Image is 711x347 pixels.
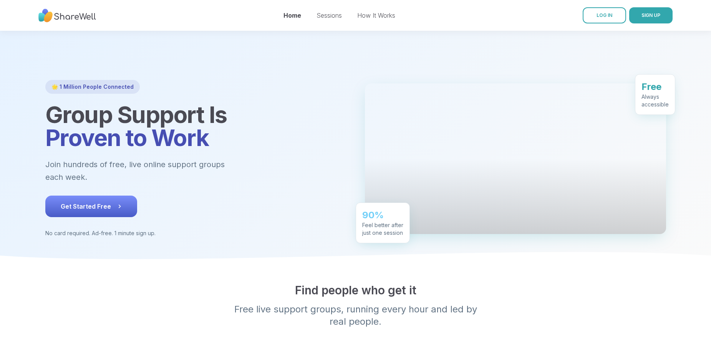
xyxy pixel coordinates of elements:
div: Free [641,81,669,93]
span: SIGN UP [641,12,660,18]
a: Home [283,12,301,19]
a: Sessions [317,12,342,19]
a: How It Works [357,12,395,19]
span: LOG IN [597,12,612,18]
button: Get Started Free [45,196,137,217]
button: SIGN UP [629,7,673,23]
img: ShareWell Nav Logo [38,5,96,26]
div: 🌟 1 Million People Connected [45,80,140,94]
div: Always accessible [641,93,669,108]
h2: Find people who get it [45,283,666,297]
p: Free live support groups, running every hour and led by real people. [208,303,503,328]
span: Proven to Work [45,124,209,151]
h1: Group Support Is [45,103,346,149]
div: 90% [362,209,403,221]
a: LOG IN [583,7,626,23]
span: Get Started Free [61,202,122,211]
div: Feel better after just one session [362,221,403,237]
p: Join hundreds of free, live online support groups each week. [45,158,267,183]
p: No card required. Ad-free. 1 minute sign up. [45,229,346,237]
